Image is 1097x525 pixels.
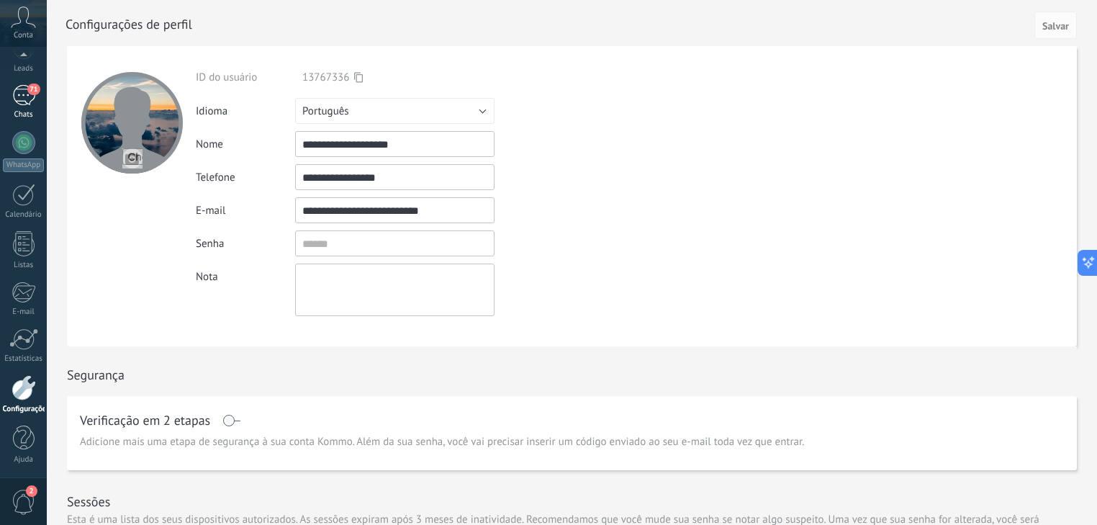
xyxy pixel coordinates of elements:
[3,64,45,73] div: Leads
[67,493,110,510] h1: Sessões
[196,204,295,217] div: E-mail
[27,84,40,95] span: 71
[3,261,45,270] div: Listas
[295,98,495,124] button: Português
[80,415,210,426] h1: Verificação em 2 etapas
[196,104,295,118] div: Idioma
[196,71,295,84] div: ID do usuário
[3,405,45,414] div: Configurações
[1034,12,1077,39] button: Salvar
[302,71,349,84] span: 13767336
[80,435,804,449] span: Adicione mais uma etapa de segurança à sua conta Kommo. Além da sua senha, você vai precisar inse...
[26,485,37,497] span: 2
[3,210,45,220] div: Calendário
[1042,21,1069,31] span: Salvar
[196,264,295,284] div: Nota
[67,367,125,383] h1: Segurança
[3,308,45,317] div: E-mail
[3,455,45,465] div: Ajuda
[196,237,295,251] div: Senha
[3,354,45,364] div: Estatísticas
[3,158,44,172] div: WhatsApp
[14,31,33,40] span: Conta
[3,110,45,120] div: Chats
[302,104,349,118] span: Português
[196,171,295,184] div: Telefone
[196,138,295,151] div: Nome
